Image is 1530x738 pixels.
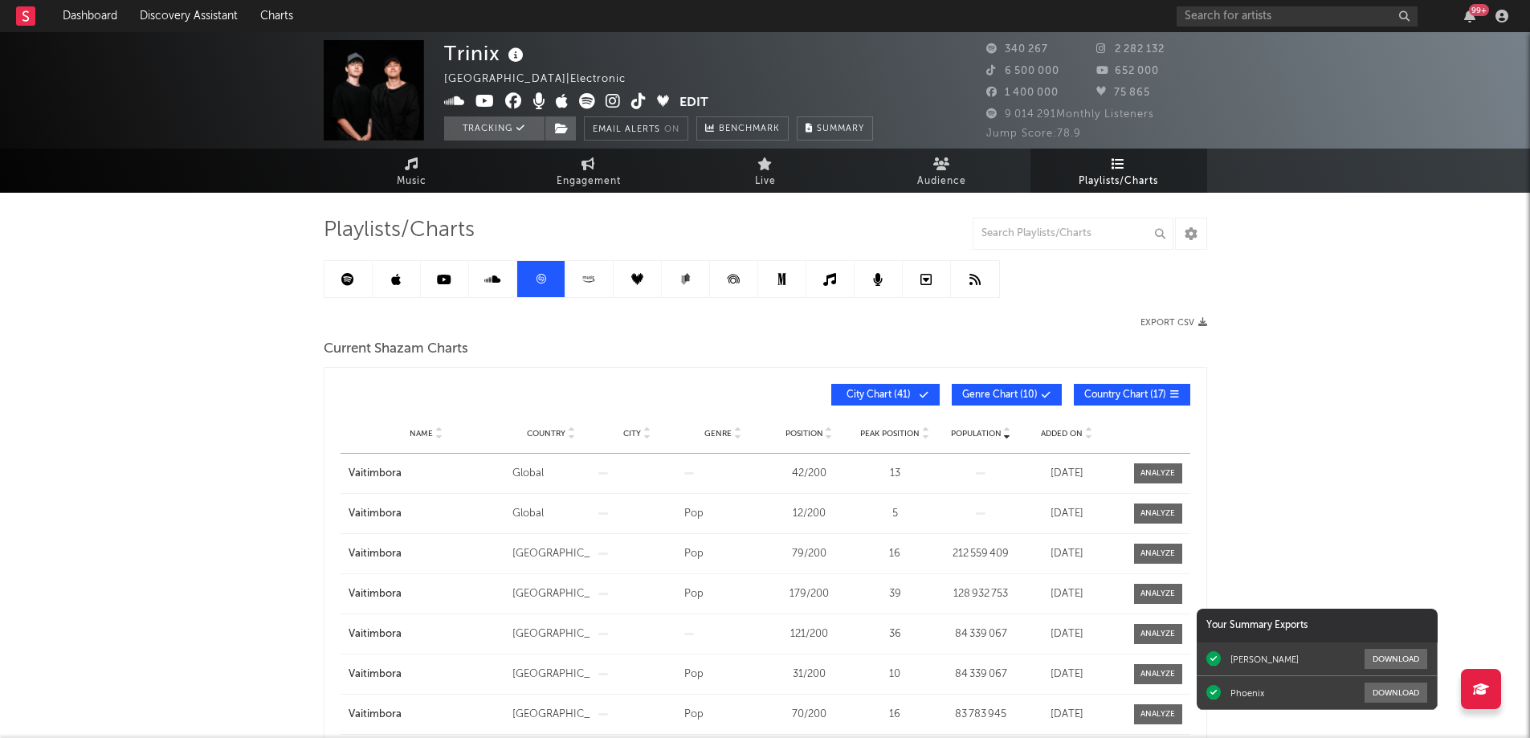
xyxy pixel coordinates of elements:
[1084,390,1166,400] span: Country Chart ( 17 )
[696,116,789,141] a: Benchmark
[831,384,940,406] button: City Chart(41)
[986,128,1081,139] span: Jump Score: 78.9
[1041,429,1083,438] span: Added On
[444,40,528,67] div: Trinix
[1028,707,1106,723] div: [DATE]
[854,149,1030,193] a: Audience
[684,506,762,522] div: Pop
[942,626,1020,642] div: 84 339 067
[942,707,1020,723] div: 83 783 945
[397,172,426,191] span: Music
[1464,10,1475,22] button: 99+
[842,390,916,400] span: City Chart ( 41 )
[856,586,934,602] div: 39
[623,429,641,438] span: City
[1140,318,1207,328] button: Export CSV
[986,44,1048,55] span: 340 267
[856,667,934,683] div: 10
[324,340,468,359] span: Current Shazam Charts
[512,586,590,602] div: [GEOGRAPHIC_DATA]
[349,667,504,683] a: Vaitimbora
[1469,4,1489,16] div: 99 +
[1074,384,1190,406] button: Country Chart(17)
[860,429,920,438] span: Peak Position
[856,707,934,723] div: 16
[324,149,500,193] a: Music
[512,546,590,562] div: [GEOGRAPHIC_DATA]
[1365,649,1427,669] button: Download
[444,70,644,89] div: [GEOGRAPHIC_DATA] | Electronic
[770,626,848,642] div: 121 / 200
[1177,6,1418,27] input: Search for artists
[684,667,762,683] div: Pop
[1028,546,1106,562] div: [DATE]
[684,546,762,562] div: Pop
[1096,66,1159,76] span: 652 000
[770,586,848,602] div: 179 / 200
[770,546,848,562] div: 79 / 200
[349,506,504,522] a: Vaitimbora
[785,429,823,438] span: Position
[942,667,1020,683] div: 84 339 067
[856,466,934,482] div: 13
[512,707,590,723] div: [GEOGRAPHIC_DATA]
[684,707,762,723] div: Pop
[719,120,780,139] span: Benchmark
[973,218,1173,250] input: Search Playlists/Charts
[770,506,848,522] div: 12 / 200
[500,149,677,193] a: Engagement
[349,586,504,602] a: Vaitimbora
[704,429,732,438] span: Genre
[817,124,864,133] span: Summary
[1028,586,1106,602] div: [DATE]
[444,116,545,141] button: Tracking
[664,125,679,134] em: On
[770,466,848,482] div: 42 / 200
[1365,683,1427,703] button: Download
[986,109,1154,120] span: 9 014 291 Monthly Listeners
[1079,172,1158,191] span: Playlists/Charts
[856,546,934,562] div: 16
[410,429,433,438] span: Name
[512,506,590,522] div: Global
[962,390,1038,400] span: Genre Chart ( 10 )
[942,546,1020,562] div: 212 559 409
[755,172,776,191] span: Live
[797,116,873,141] button: Summary
[1030,149,1207,193] a: Playlists/Charts
[557,172,621,191] span: Engagement
[349,546,504,562] a: Vaitimbora
[512,466,590,482] div: Global
[684,586,762,602] div: Pop
[770,667,848,683] div: 31 / 200
[1028,626,1106,642] div: [DATE]
[986,66,1059,76] span: 6 500 000
[986,88,1059,98] span: 1 400 000
[1096,88,1150,98] span: 75 865
[527,429,565,438] span: Country
[1197,609,1438,642] div: Your Summary Exports
[349,466,504,482] a: Vaitimbora
[1096,44,1165,55] span: 2 282 132
[512,667,590,683] div: [GEOGRAPHIC_DATA]
[1230,687,1264,699] div: Phoenix
[349,707,504,723] a: Vaitimbora
[951,429,1002,438] span: Population
[952,384,1062,406] button: Genre Chart(10)
[1028,466,1106,482] div: [DATE]
[349,626,504,642] a: Vaitimbora
[856,506,934,522] div: 5
[770,707,848,723] div: 70 / 200
[917,172,966,191] span: Audience
[512,626,590,642] div: [GEOGRAPHIC_DATA]
[1230,654,1299,665] div: [PERSON_NAME]
[1028,667,1106,683] div: [DATE]
[942,586,1020,602] div: 128 932 753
